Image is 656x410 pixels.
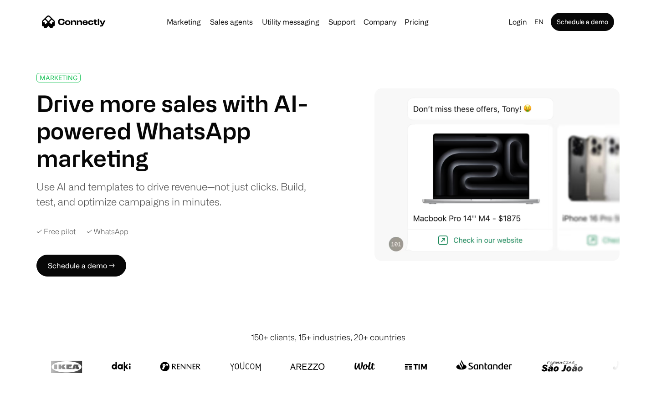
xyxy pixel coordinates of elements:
[18,394,55,407] ul: Language list
[364,15,396,28] div: Company
[505,15,531,28] a: Login
[551,13,614,31] a: Schedule a demo
[206,18,256,26] a: Sales agents
[36,179,318,209] div: Use AI and templates to drive revenue—not just clicks. Build, test, and optimize campaigns in min...
[87,227,128,236] div: ✓ WhatsApp
[36,255,126,277] a: Schedule a demo →
[251,331,405,343] div: 150+ clients, 15+ industries, 20+ countries
[9,393,55,407] aside: Language selected: English
[36,227,76,236] div: ✓ Free pilot
[258,18,323,26] a: Utility messaging
[325,18,359,26] a: Support
[401,18,432,26] a: Pricing
[163,18,205,26] a: Marketing
[36,90,318,172] h1: Drive more sales with AI-powered WhatsApp marketing
[40,74,77,81] div: MARKETING
[534,15,543,28] div: en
